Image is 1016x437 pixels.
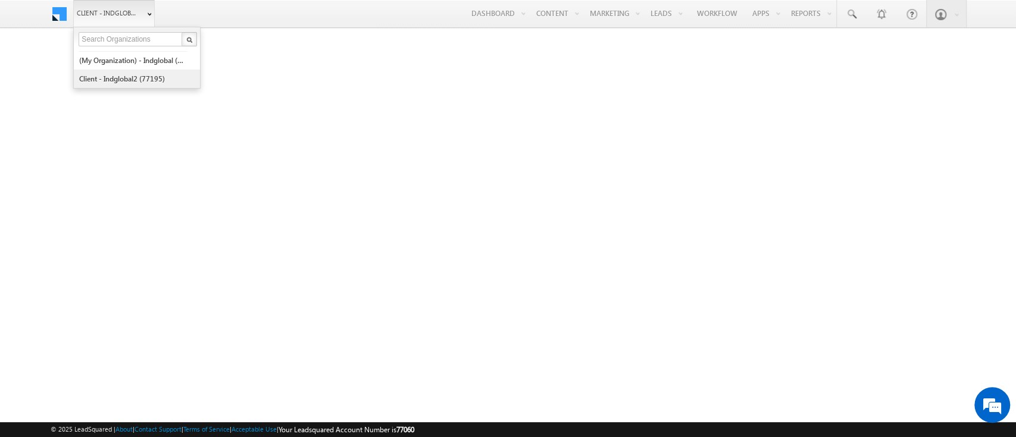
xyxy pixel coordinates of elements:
span: © 2025 LeadSquared | | | | | [51,424,414,435]
a: Client - indglobal2 (77195) [79,70,187,88]
a: Terms of Service [183,425,230,433]
img: Search [186,37,192,43]
span: Client - indglobal1 (77060) [77,7,139,19]
a: Contact Support [135,425,182,433]
a: Acceptable Use [232,425,277,433]
a: (My Organization) - indglobal (48060) [79,51,187,70]
a: About [115,425,133,433]
span: Your Leadsquared Account Number is [279,425,414,434]
span: 77060 [396,425,414,434]
input: Search Organizations [79,32,183,46]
